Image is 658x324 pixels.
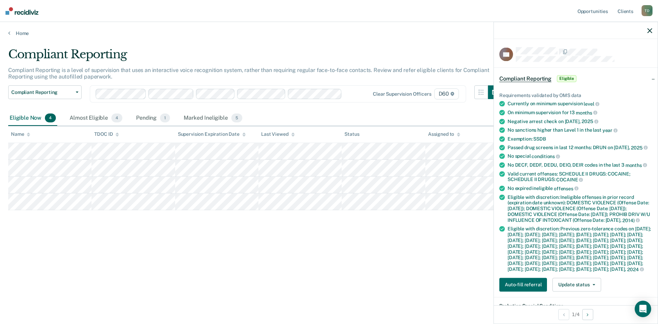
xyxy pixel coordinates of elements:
span: 4 [45,113,56,122]
div: Exemption: [508,136,652,142]
div: Open Intercom Messenger [635,301,651,317]
button: Auto-fill referral [499,278,547,291]
button: Previous Opportunity [558,309,569,320]
div: Currently on minimum supervision [508,101,652,107]
span: months [625,162,647,168]
div: Almost Eligible [68,111,124,126]
span: year [602,128,618,133]
div: 1 / 4 [494,305,658,323]
div: Valid current offenses: SCHEDULE II DRUGS: COCAINE; SCHEDULE II DRUGS: [508,171,652,182]
span: 2025 [631,145,647,150]
div: Last Viewed [261,131,294,137]
a: Home [8,30,650,36]
img: Recidiviz [5,7,38,15]
div: No special [508,153,652,159]
div: Pending [135,111,171,126]
div: Name [11,131,30,137]
div: Assigned to [428,131,460,137]
div: Eligible with discretion: Previous zero-tolerance codes on [DATE]; [DATE]; [DATE]; [DATE]; [DATE]... [508,226,652,272]
div: Requirements validated by OMS data [499,92,652,98]
div: No sanctions higher than Level 1 in the last [508,127,652,133]
div: Compliant Reporting [8,47,502,67]
span: Compliant Reporting [11,89,73,95]
div: On minimum supervision for 13 [508,110,652,116]
div: Negative arrest check on [DATE], [508,118,652,124]
div: TDOC ID [94,131,119,137]
span: COCAINE [556,177,583,182]
span: Eligible [557,75,576,82]
span: Compliant Reporting [499,75,551,82]
div: No DECF, DEDF, DEDU, DEIO, DEIR codes in the last 3 [508,162,652,168]
span: offenses [554,185,578,191]
div: Eligible with discretion: Ineligible offenses in prior record (expiration date unknown): DOMESTIC... [508,194,652,223]
button: Next Opportunity [582,309,593,320]
div: Compliant ReportingEligible [494,68,658,89]
div: Clear supervision officers [373,91,431,97]
span: 4 [111,113,122,122]
span: 1 [160,113,170,122]
a: Navigate to form link [499,278,550,291]
span: months [576,110,597,115]
dt: Probation Special Conditions [499,303,652,309]
span: 5 [231,113,242,122]
p: Compliant Reporting is a level of supervision that uses an interactive voice recognition system, ... [8,67,489,80]
button: Update status [552,278,601,291]
span: SSDB [533,136,546,141]
span: conditions [532,154,560,159]
span: 2024 [627,266,644,272]
div: Supervision Expiration Date [178,131,246,137]
div: Eligible Now [8,111,57,126]
div: Passed drug screens in last 12 months: DRUN on [DATE], [508,144,652,151]
div: T D [642,5,653,16]
span: D60 [434,88,459,99]
span: 2014) [622,217,639,223]
span: 2025 [582,119,598,124]
div: Status [344,131,359,137]
div: Marked Ineligible [182,111,244,126]
div: No expired ineligible [508,185,652,192]
span: level [584,101,599,107]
